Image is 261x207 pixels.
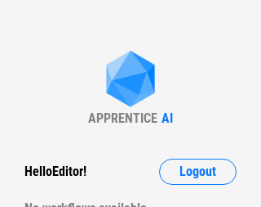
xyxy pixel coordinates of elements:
[88,110,157,126] div: APPRENTICE
[98,51,163,110] img: Apprentice AI
[24,159,86,185] div: Hello Editor !
[179,165,216,178] span: Logout
[161,110,173,126] div: AI
[159,159,237,185] button: Logout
